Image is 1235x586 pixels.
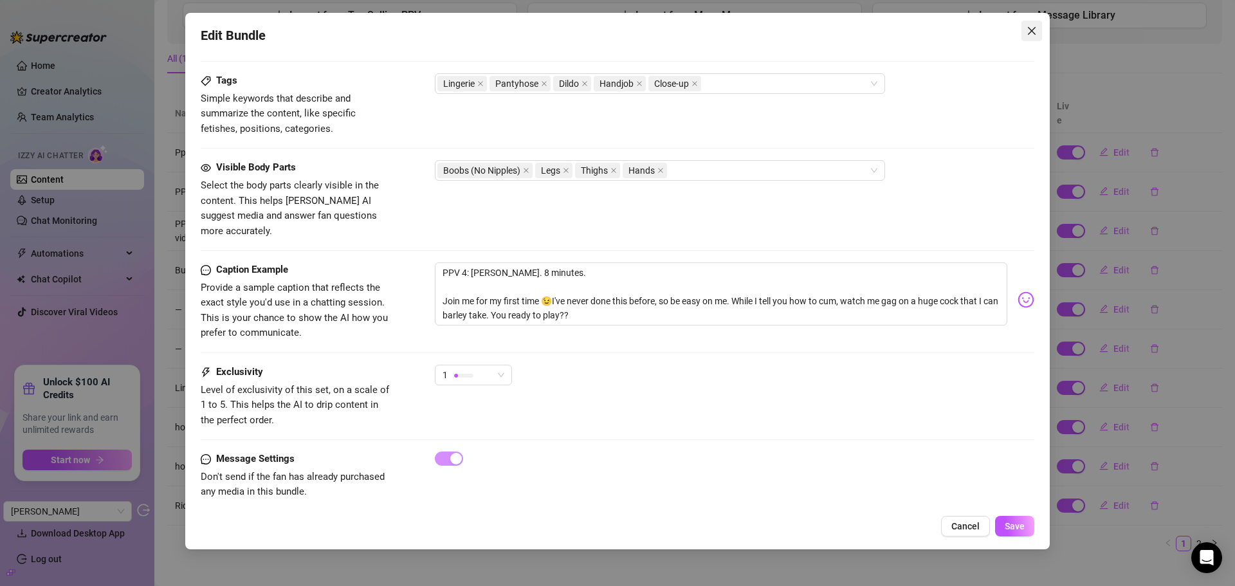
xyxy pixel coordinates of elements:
[628,163,655,178] span: Hands
[951,521,980,531] span: Cancel
[489,76,551,91] span: Pantyhose
[581,80,588,87] span: close
[541,163,560,178] span: Legs
[443,365,448,385] span: 1
[691,80,698,87] span: close
[201,384,389,426] span: Level of exclusivity of this set, on a scale of 1 to 5. This helps the AI to drip content in the ...
[654,77,689,91] span: Close-up
[553,76,591,91] span: Dildo
[541,80,547,87] span: close
[1005,521,1025,531] span: Save
[216,75,237,86] strong: Tags
[1021,26,1042,36] span: Close
[201,179,379,237] span: Select the body parts clearly visible in the content. This helps [PERSON_NAME] AI suggest media a...
[594,76,646,91] span: Handjob
[201,452,211,467] span: message
[623,163,667,178] span: Hands
[1027,26,1037,36] span: close
[201,365,211,380] span: thunderbolt
[216,264,288,275] strong: Caption Example
[535,163,572,178] span: Legs
[201,471,385,498] span: Don't send if the fan has already purchased any media in this bundle.
[657,167,664,174] span: close
[636,80,643,87] span: close
[216,161,296,173] strong: Visible Body Parts
[575,163,620,178] span: Thighs
[437,76,487,91] span: Lingerie
[437,163,533,178] span: Boobs (No Nipples)
[1018,291,1034,308] img: svg%3e
[216,453,295,464] strong: Message Settings
[941,516,990,536] button: Cancel
[610,167,617,174] span: close
[443,163,520,178] span: Boobs (No Nipples)
[477,80,484,87] span: close
[523,167,529,174] span: close
[559,77,579,91] span: Dildo
[201,93,356,134] span: Simple keywords that describe and summarize the content, like specific fetishes, positions, categ...
[201,163,211,173] span: eye
[435,262,1007,325] textarea: PPV 4: [PERSON_NAME]. 8 minutes. Join me for my first time 😉I've never done this before, so be ea...
[201,282,388,339] span: Provide a sample caption that reflects the exact style you'd use in a chatting session. This is y...
[443,77,475,91] span: Lingerie
[495,77,538,91] span: Pantyhose
[648,76,701,91] span: Close-up
[599,77,634,91] span: Handjob
[581,163,608,178] span: Thighs
[216,366,263,378] strong: Exclusivity
[995,516,1034,536] button: Save
[1191,542,1222,573] div: Open Intercom Messenger
[201,76,211,86] span: tag
[1021,21,1042,41] button: Close
[563,167,569,174] span: close
[201,26,266,46] span: Edit Bundle
[201,262,211,278] span: message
